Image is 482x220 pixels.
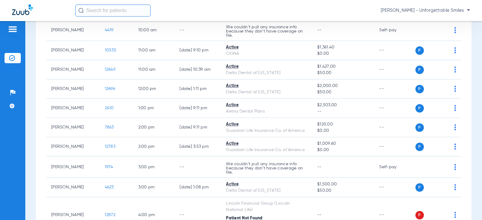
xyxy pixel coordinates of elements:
[415,183,424,192] span: P
[105,67,115,72] span: 12649
[374,60,415,79] td: --
[105,125,114,129] span: 7863
[317,51,370,57] span: $0.00
[415,123,424,132] span: P
[454,184,456,190] img: group-dot-blue.svg
[317,128,370,134] span: $0.00
[317,141,370,147] span: $1,009.60
[317,83,370,89] span: $2,000.00
[46,156,100,178] td: [PERSON_NAME]
[415,211,424,219] span: P
[317,70,370,76] span: $50.00
[105,106,114,110] span: 2410
[226,147,308,153] div: Guardian Life Insurance Co. of America
[226,89,308,95] div: Delta Dental of [US_STATE]
[133,156,175,178] td: 3:00 PM
[381,8,470,14] span: [PERSON_NAME] - Unforgettable Smiles
[8,26,17,33] img: hamburger-icon
[175,20,221,41] td: --
[105,48,116,52] span: 10535
[226,121,308,128] div: Active
[175,118,221,137] td: [DATE] 9:11 PM
[105,165,113,169] span: 1974
[46,60,100,79] td: [PERSON_NAME]
[105,28,114,32] span: 4419
[226,102,308,108] div: Active
[454,105,456,111] img: group-dot-blue.svg
[317,89,370,95] span: $50.00
[317,102,370,108] span: $2,503.00
[226,25,308,38] p: We couldn’t pull any insurance info because they don’t have coverage on file.
[105,87,115,91] span: 12696
[133,79,175,99] td: 12:00 PM
[317,44,370,51] span: $1,361.40
[317,165,322,169] span: --
[317,147,370,153] span: $0.00
[46,137,100,156] td: [PERSON_NAME]
[46,20,100,41] td: [PERSON_NAME]
[454,144,456,150] img: group-dot-blue.svg
[175,99,221,118] td: [DATE] 9:11 PM
[46,118,100,137] td: [PERSON_NAME]
[226,70,308,76] div: Delta Dental of [US_STATE]
[454,86,456,92] img: group-dot-blue.svg
[175,41,221,60] td: [DATE] 9:10 PM
[226,51,308,57] div: CIGNA
[78,8,84,13] img: Search Icon
[226,64,308,70] div: Active
[175,137,221,156] td: [DATE] 3:53 PM
[317,187,370,194] span: $50.00
[454,212,456,218] img: group-dot-blue.svg
[415,66,424,74] span: P
[317,121,370,128] span: $120.00
[454,124,456,130] img: group-dot-blue.svg
[46,178,100,197] td: [PERSON_NAME]
[226,181,308,187] div: Active
[374,79,415,99] td: --
[75,5,151,17] input: Search for patients
[226,44,308,51] div: Active
[374,20,415,41] td: Self-pay
[374,156,415,178] td: Self-pay
[133,178,175,197] td: 3:00 PM
[454,27,456,33] img: group-dot-blue.svg
[226,162,308,175] p: We couldn’t pull any insurance info because they don’t have coverage on file.
[454,164,456,170] img: group-dot-blue.svg
[317,181,370,187] span: $1,500.00
[133,99,175,118] td: 1:00 PM
[317,213,322,217] span: --
[105,144,115,149] span: 12783
[226,128,308,134] div: Guardian Life Insurance Co. of America
[133,137,175,156] td: 2:00 PM
[374,99,415,118] td: --
[415,85,424,93] span: P
[374,41,415,60] td: --
[105,213,115,217] span: 12872
[317,108,370,115] span: --
[175,178,221,197] td: [DATE] 1:08 PM
[454,67,456,73] img: group-dot-blue.svg
[374,178,415,197] td: --
[46,99,100,118] td: [PERSON_NAME]
[317,64,370,70] span: $1,427.00
[374,118,415,137] td: --
[46,41,100,60] td: [PERSON_NAME]
[226,187,308,194] div: Delta Dental of [US_STATE]
[133,118,175,137] td: 2:00 PM
[415,143,424,151] span: P
[12,5,33,15] img: Zuub Logo
[226,200,308,213] div: Lincoln Financial Group (Lincoln National Life)
[226,108,308,115] div: Aetna Dental Plans
[46,79,100,99] td: [PERSON_NAME]
[226,83,308,89] div: Active
[317,28,322,32] span: --
[415,104,424,113] span: P
[133,60,175,79] td: 11:00 AM
[133,41,175,60] td: 11:00 AM
[105,185,114,189] span: 4623
[175,79,221,99] td: [DATE] 1:11 PM
[226,141,308,147] div: Active
[415,46,424,55] span: P
[454,47,456,53] img: group-dot-blue.svg
[374,137,415,156] td: --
